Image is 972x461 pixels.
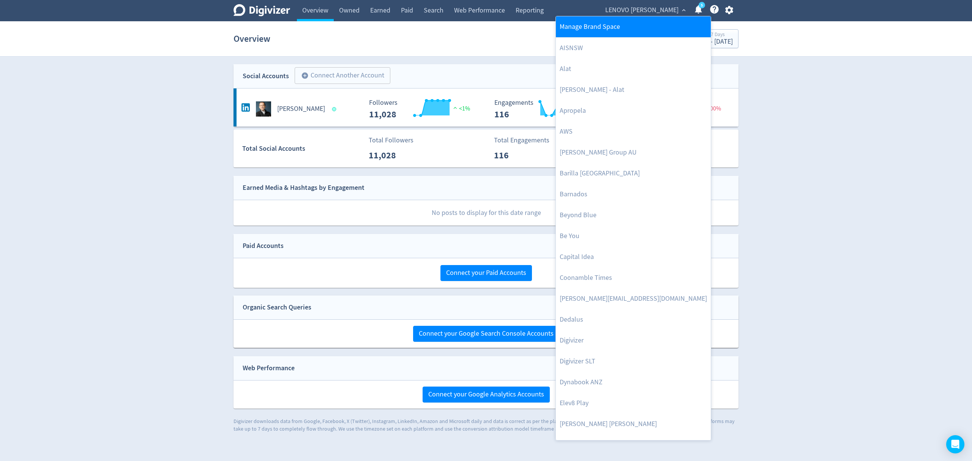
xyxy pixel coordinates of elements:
a: Elev8 Play [556,393,711,414]
a: [PERSON_NAME][EMAIL_ADDRESS][DOMAIN_NAME] [556,288,711,309]
a: Apropela [556,100,711,121]
a: Digivizer SLT [556,351,711,372]
a: AWS [556,121,711,142]
a: Digivizer [556,330,711,351]
a: Barilla [GEOGRAPHIC_DATA] [556,163,711,184]
a: Manage Brand Space [556,16,711,37]
a: Dynabook ANZ [556,372,711,393]
a: [PERSON_NAME] Group AU [556,142,711,163]
a: Beyond Blue [556,205,711,226]
a: Capital Idea [556,246,711,267]
a: Alat [556,58,711,79]
a: Dedalus [556,309,711,330]
a: [PERSON_NAME] - Alat [556,79,711,100]
a: AISNSW [556,38,711,58]
a: Be You [556,226,711,246]
a: Financy [556,434,711,455]
a: [PERSON_NAME] [PERSON_NAME] [556,414,711,434]
div: Open Intercom Messenger [946,435,964,453]
a: Coonamble Times [556,267,711,288]
a: Barnados [556,184,711,205]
